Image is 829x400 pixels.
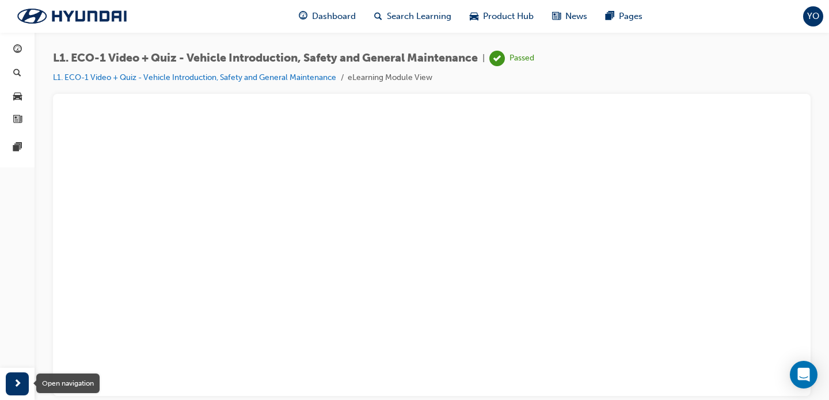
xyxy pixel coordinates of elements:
[543,5,596,28] a: news-iconNews
[13,143,22,153] span: pages-icon
[374,9,382,24] span: search-icon
[790,361,817,388] div: Open Intercom Messenger
[36,374,100,393] div: Open navigation
[387,10,451,23] span: Search Learning
[461,5,543,28] a: car-iconProduct Hub
[552,9,561,24] span: news-icon
[53,52,478,65] span: L1. ECO-1 Video + Quiz - Vehicle Introduction, Safety and General Maintenance
[509,53,534,64] div: Passed
[348,71,432,85] li: eLearning Module View
[6,4,138,28] img: Trak
[470,9,478,24] span: car-icon
[606,9,614,24] span: pages-icon
[596,5,652,28] a: pages-iconPages
[365,5,461,28] a: search-iconSearch Learning
[619,10,642,23] span: Pages
[299,9,307,24] span: guage-icon
[13,377,22,391] span: next-icon
[482,52,485,65] span: |
[13,45,22,55] span: guage-icon
[803,6,823,26] button: YO
[290,5,365,28] a: guage-iconDashboard
[13,92,22,102] span: car-icon
[489,51,505,66] span: learningRecordVerb_PASS-icon
[312,10,356,23] span: Dashboard
[13,115,22,125] span: news-icon
[483,10,534,23] span: Product Hub
[565,10,587,23] span: News
[13,68,21,79] span: search-icon
[53,73,336,82] a: L1. ECO-1 Video + Quiz - Vehicle Introduction, Safety and General Maintenance
[807,10,819,23] span: YO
